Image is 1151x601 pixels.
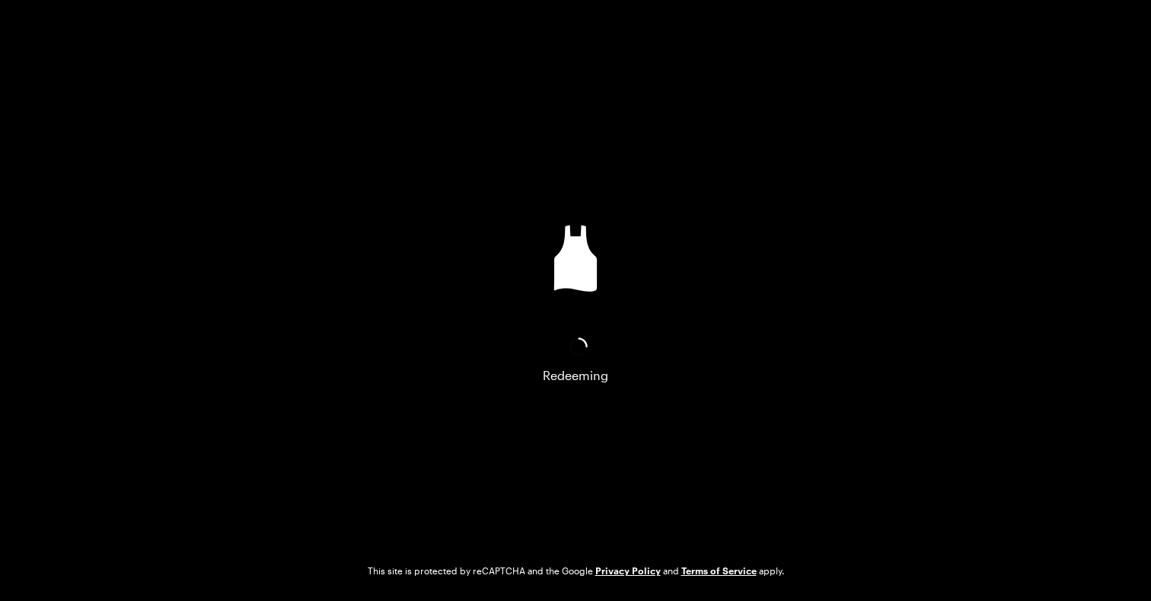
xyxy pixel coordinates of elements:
[368,564,784,577] div: This site is protected by reCAPTCHA and the Google and apply.
[523,24,629,43] a: Go to Tastemade Homepage
[681,564,757,577] a: Google Terms of Service
[523,25,629,38] img: tastemade
[595,564,661,577] a: Google Privacy Policy
[543,366,608,385] span: Redeeming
